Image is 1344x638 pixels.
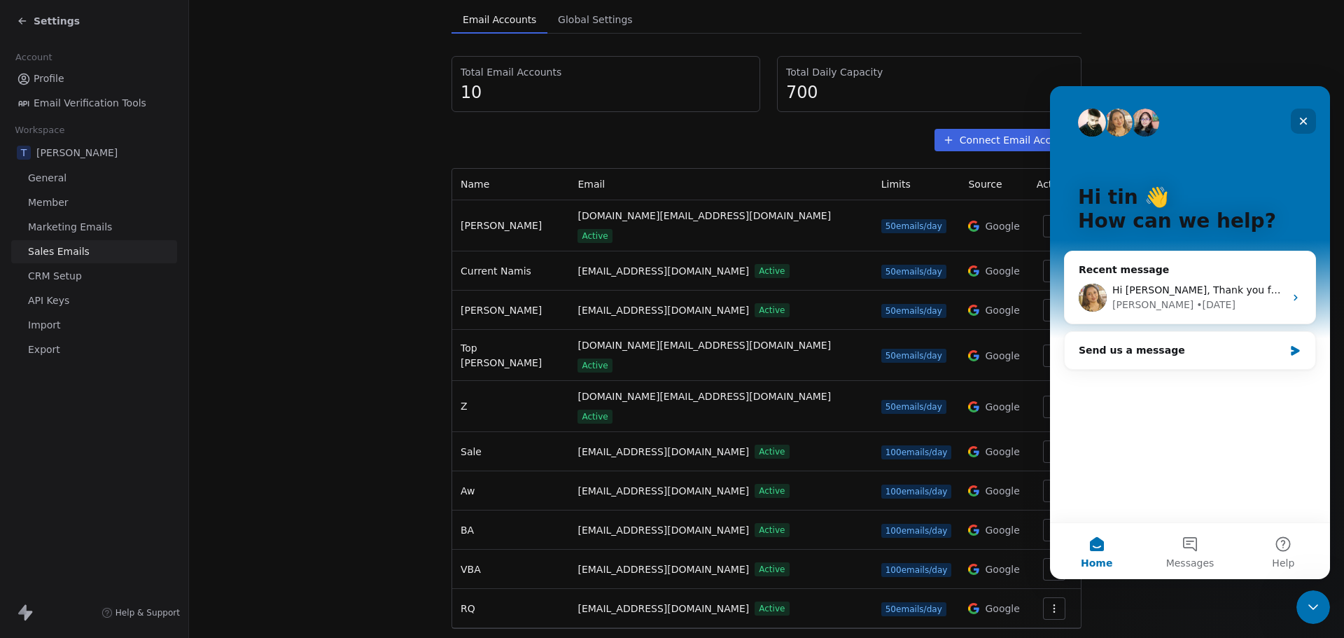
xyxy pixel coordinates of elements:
[29,257,234,272] div: Send us a message
[28,244,90,259] span: Sales Emails
[461,564,481,575] span: VBA
[577,484,749,499] span: [EMAIL_ADDRESS][DOMAIN_NAME]
[28,342,60,357] span: Export
[17,146,31,160] span: T
[881,445,952,459] span: 100 emails/day
[577,338,831,353] span: [DOMAIN_NAME][EMAIL_ADDRESS][DOMAIN_NAME]
[985,484,1019,498] span: Google
[34,96,146,111] span: Email Verification Tools
[461,65,751,79] span: Total Email Accounts
[116,472,164,482] span: Messages
[9,47,58,68] span: Account
[881,602,946,616] span: 50 emails/day
[146,211,185,226] div: • [DATE]
[755,264,789,278] span: Active
[985,523,1019,537] span: Google
[461,342,542,368] span: Top [PERSON_NAME]
[31,472,62,482] span: Home
[881,400,946,414] span: 50 emails/day
[62,211,143,226] div: [PERSON_NAME]
[881,485,952,499] span: 100 emails/day
[985,562,1019,576] span: Google
[755,562,789,576] span: Active
[1296,590,1330,624] iframe: Intercom live chat
[461,525,474,536] span: BA
[241,22,266,48] div: Close
[9,120,71,141] span: Workspace
[34,14,80,28] span: Settings
[755,303,789,317] span: Active
[577,523,749,538] span: [EMAIL_ADDRESS][DOMAIN_NAME]
[11,216,177,239] a: Marketing Emails
[461,603,475,614] span: RQ
[552,10,638,29] span: Global Settings
[968,179,1002,190] span: Source
[461,265,531,277] span: Current Namis
[755,602,789,616] span: Active
[881,265,946,279] span: 50 emails/day
[577,179,605,190] span: Email
[93,437,186,493] button: Messages
[461,401,468,412] span: Z
[985,303,1019,317] span: Google
[457,10,542,29] span: Email Accounts
[11,314,177,337] a: Import
[11,67,177,90] a: Profile
[985,264,1019,278] span: Google
[577,359,612,373] span: Active
[461,82,751,103] span: 10
[577,389,831,404] span: [DOMAIN_NAME][EMAIL_ADDRESS][DOMAIN_NAME]
[786,82,1072,103] span: 700
[101,607,180,618] a: Help & Support
[11,289,177,312] a: API Keys
[11,92,177,115] a: Email Verification Tools
[1050,86,1330,579] iframe: Intercom live chat
[34,71,64,86] span: Profile
[28,195,69,210] span: Member
[17,14,80,28] a: Settings
[985,400,1019,414] span: Google
[11,191,177,214] a: Member
[577,229,612,243] span: Active
[577,303,749,318] span: [EMAIL_ADDRESS][DOMAIN_NAME]
[28,220,112,235] span: Marketing Emails
[461,179,489,190] span: Name
[985,219,1019,233] span: Google
[881,304,946,318] span: 50 emails/day
[577,602,749,616] span: [EMAIL_ADDRESS][DOMAIN_NAME]
[461,220,542,231] span: [PERSON_NAME]
[28,293,69,308] span: API Keys
[28,318,60,333] span: Import
[881,349,946,363] span: 50 emails/day
[11,265,177,288] a: CRM Setup
[187,437,280,493] button: Help
[577,209,831,223] span: [DOMAIN_NAME][EMAIL_ADDRESS][DOMAIN_NAME]
[755,445,789,459] span: Active
[985,445,1019,459] span: Google
[577,562,749,577] span: [EMAIL_ADDRESS][DOMAIN_NAME]
[14,245,266,284] div: Send us a message
[985,602,1019,616] span: Google
[11,338,177,361] a: Export
[755,484,789,498] span: Active
[461,446,482,457] span: Sale
[755,523,789,537] span: Active
[881,179,911,190] span: Limits
[461,485,475,497] span: Aw
[11,240,177,263] a: Sales Emails
[36,146,118,160] span: [PERSON_NAME]
[577,410,612,424] span: Active
[222,472,244,482] span: Help
[985,349,1019,363] span: Google
[881,524,952,538] span: 100 emails/day
[881,219,946,233] span: 50 emails/day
